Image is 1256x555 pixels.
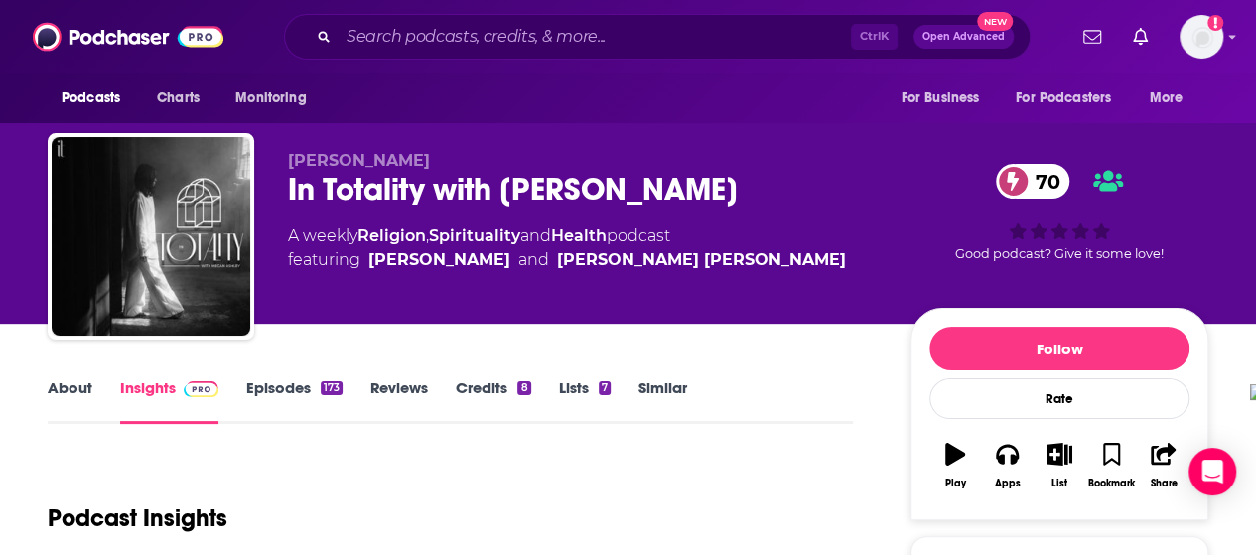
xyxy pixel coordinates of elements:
button: Play [929,430,981,501]
a: 70 [996,164,1070,199]
span: For Business [901,84,979,112]
div: Play [945,478,966,489]
img: Podchaser - Follow, Share and Rate Podcasts [33,18,223,56]
a: Show notifications dropdown [1125,20,1156,54]
a: Similar [638,378,687,424]
button: open menu [48,79,146,117]
span: and [518,248,549,272]
span: Good podcast? Give it some love! [955,246,1164,261]
button: open menu [1136,79,1208,117]
div: 8 [517,381,530,395]
button: Apps [981,430,1033,501]
a: Credits8 [456,378,530,424]
img: User Profile [1180,15,1223,59]
img: In Totality with Megan Ashley [52,137,250,336]
div: Bookmark [1088,478,1135,489]
span: Charts [157,84,200,112]
span: Ctrl K [851,24,898,50]
span: Monitoring [235,84,306,112]
img: Podchaser Pro [184,381,218,397]
span: and [520,226,551,245]
button: open menu [887,79,1004,117]
button: Follow [929,327,1189,370]
div: Search podcasts, credits, & more... [284,14,1031,60]
div: Apps [995,478,1021,489]
div: List [1051,478,1067,489]
div: 173 [321,381,343,395]
div: 7 [599,381,611,395]
span: Open Advanced [922,32,1005,42]
button: List [1034,430,1085,501]
div: A weekly podcast [288,224,846,272]
input: Search podcasts, credits, & more... [339,21,851,53]
a: Lists7 [559,378,611,424]
svg: Add a profile image [1207,15,1223,31]
span: featuring [288,248,846,272]
h1: Podcast Insights [48,503,227,533]
span: , [426,226,429,245]
a: Megan Ashley Brooks [557,248,846,272]
a: Health [551,226,607,245]
a: About [48,378,92,424]
a: B.Simone [368,248,510,272]
button: open menu [1003,79,1140,117]
button: Open AdvancedNew [913,25,1014,49]
button: Share [1138,430,1189,501]
a: Charts [144,79,211,117]
div: Share [1150,478,1177,489]
span: Podcasts [62,84,120,112]
span: 70 [1016,164,1070,199]
span: [PERSON_NAME] [288,151,430,170]
button: Bookmark [1085,430,1137,501]
button: open menu [221,79,332,117]
a: Reviews [370,378,428,424]
a: Show notifications dropdown [1075,20,1109,54]
div: Open Intercom Messenger [1188,448,1236,495]
span: Logged in as amandawoods [1180,15,1223,59]
div: Rate [929,378,1189,419]
div: 70Good podcast? Give it some love! [910,151,1208,274]
a: InsightsPodchaser Pro [120,378,218,424]
span: For Podcasters [1016,84,1111,112]
a: Religion [357,226,426,245]
a: Spirituality [429,226,520,245]
span: New [977,12,1013,31]
a: Episodes173 [246,378,343,424]
button: Show profile menu [1180,15,1223,59]
span: More [1150,84,1184,112]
